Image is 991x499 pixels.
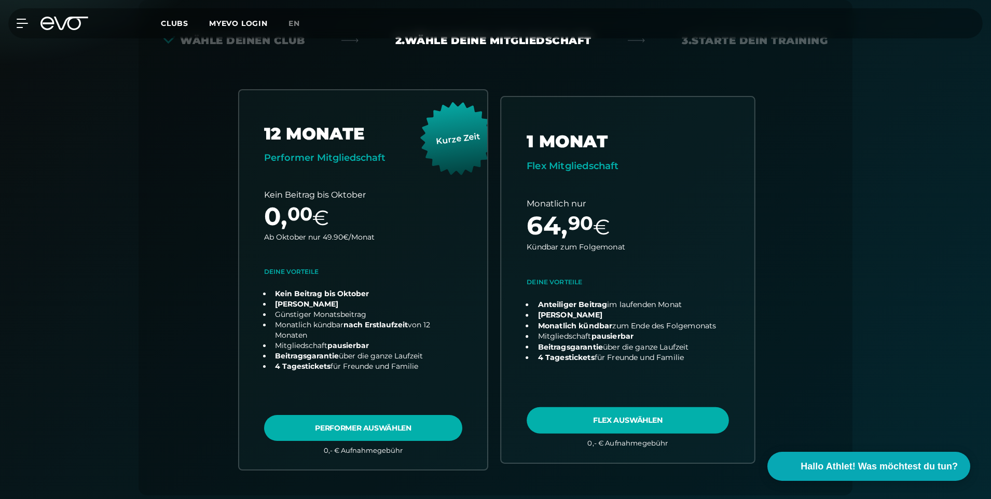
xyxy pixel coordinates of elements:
[288,19,300,28] span: en
[288,18,312,30] a: en
[161,18,209,28] a: Clubs
[239,90,487,469] a: choose plan
[501,97,754,462] a: choose plan
[801,460,958,474] span: Hallo Athlet! Was möchtest du tun?
[767,452,970,481] button: Hallo Athlet! Was möchtest du tun?
[209,19,268,28] a: MYEVO LOGIN
[161,19,188,28] span: Clubs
